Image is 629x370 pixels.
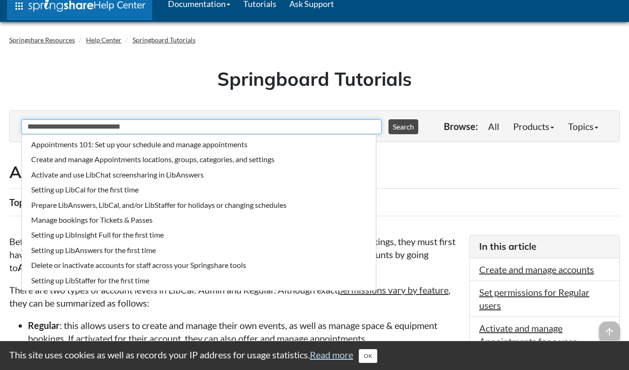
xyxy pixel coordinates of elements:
[13,0,25,12] span: apps
[481,117,506,136] a: All
[599,322,620,342] span: arrow_upward
[27,258,371,273] li: Delete or inactivate accounts for staff across your Springshare tools
[27,198,371,212] li: Prepare LibAnswers, LibCal, and/or LibStaffer for holidays or changing schedules
[133,36,195,44] a: Springboard Tutorials
[9,283,460,309] p: There are two types of account levels in LibCal: Admin and Regular. Although exact , they can be ...
[27,243,371,258] li: Setting up LibAnswers for the first time
[479,322,576,347] a: Activate and manage Appointments for a user
[479,240,610,253] h3: In this article
[359,349,377,363] button: Close
[310,349,353,360] a: Read more
[506,117,561,136] a: Products
[479,264,594,275] a: Create and manage accounts
[28,320,60,331] strong: Regular
[599,322,620,334] a: arrow_upward
[27,137,371,152] li: Appointments 101: Set up your schedule and manage appointments
[388,119,418,134] button: Search
[18,262,93,273] strong: Admin > Accounts
[561,117,605,136] a: Topics
[27,227,371,242] li: Setting up LibInsight Full for the first time
[27,182,371,197] li: Setting up LibCal for the first time
[479,287,589,311] a: Set permissions for Regular users
[9,161,620,184] h2: Add and manage LibCal user accounts
[444,120,478,133] p: Browse:
[27,212,371,227] li: Manage bookings for Tickets & Passes
[9,36,75,44] a: Springshare Resources
[21,134,376,291] ul: Suggested results
[16,66,613,92] h1: Springboard Tutorials
[338,284,448,295] a: permissions vary by feature
[9,235,460,274] p: Before a user can organize events, offer appointments, or manage space and equipment bookings, th...
[86,36,121,44] a: Help Center
[27,273,371,288] li: Setting up LibStaffer for the first time
[9,193,40,211] div: Topics:
[27,167,371,182] li: Activate and use LibChat screensharing in LibAnswers
[28,319,460,345] li: : this allows users to create and manage their own events, as well as manage space & equipment bo...
[27,152,371,167] li: Create and manage Appointments locations, groups, categories, and settings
